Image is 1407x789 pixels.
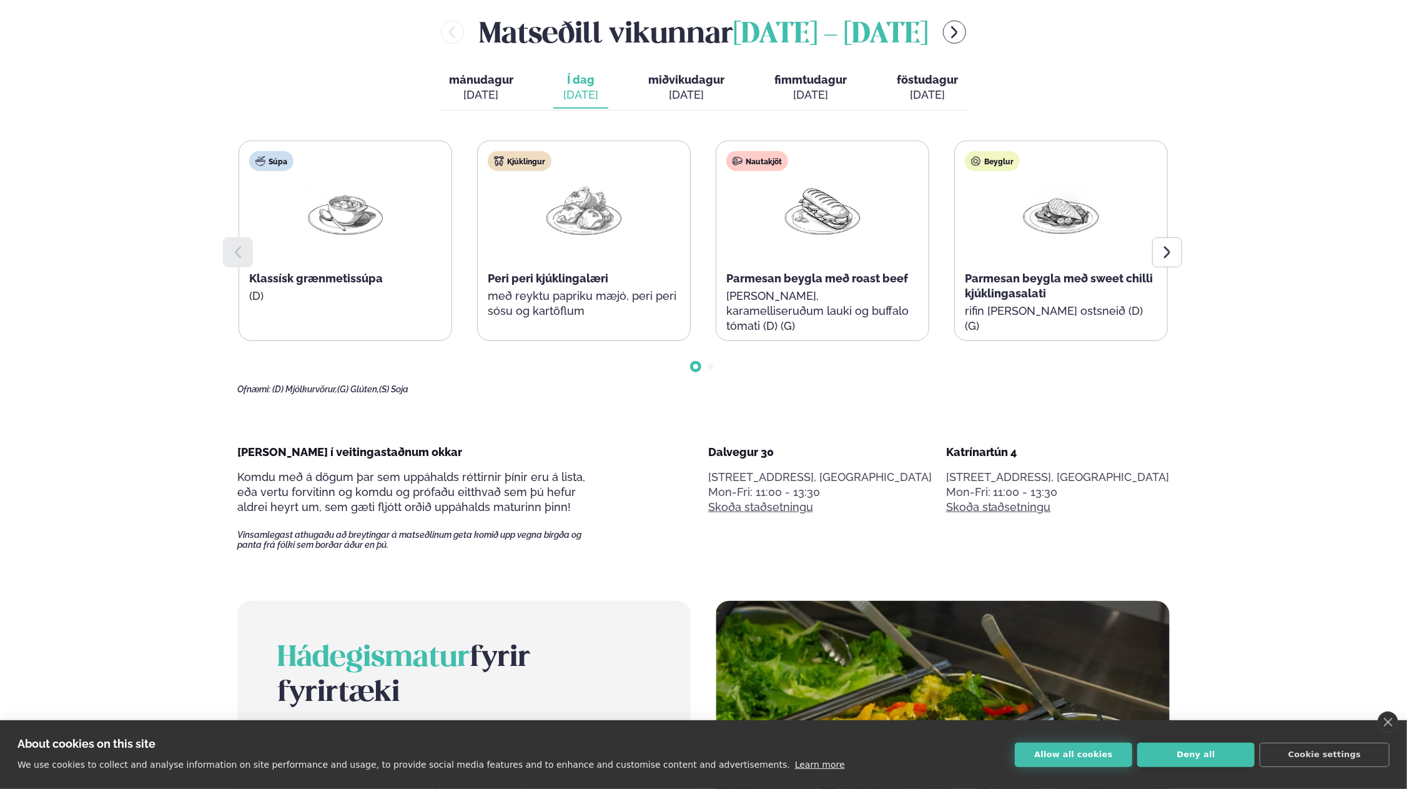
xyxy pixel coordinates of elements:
[1015,743,1132,767] button: Allow all cookies
[277,645,470,672] span: Hádegismatur
[277,641,651,711] h2: fyrir fyrirtæki
[544,181,624,239] img: Chicken-thighs.png
[965,272,1153,300] span: Parmesan beygla með sweet chilli kjúklingasalati
[946,445,1170,460] div: Katrínartún 4
[494,156,504,166] img: chicken.svg
[693,364,698,369] span: Go to slide 1
[708,364,713,369] span: Go to slide 2
[272,384,337,394] span: (D) Mjólkurvörur,
[782,181,862,239] img: Panini.png
[449,73,513,86] span: mánudagur
[965,304,1157,334] p: rifin [PERSON_NAME] ostsneið (D) (G)
[17,760,790,770] p: We use cookies to collect and analyse information on site performance and usage, to provide socia...
[249,289,442,304] p: (D)
[887,67,968,109] button: föstudagur [DATE]
[488,289,680,319] p: með reyktu papriku mæjó, peri peri sósu og kartöflum
[708,470,932,485] p: [STREET_ADDRESS], [GEOGRAPHIC_DATA]
[764,67,857,109] button: fimmtudagur [DATE]
[946,485,1170,500] div: Mon-Fri: 11:00 - 13:30
[488,272,608,285] span: Peri peri kjúklingalæri
[946,470,1170,485] p: [STREET_ADDRESS], [GEOGRAPHIC_DATA]
[726,289,919,334] p: [PERSON_NAME], karamelliseruðum lauki og buffalo tómati (D) (G)
[946,500,1051,515] a: Skoða staðsetningu
[1260,743,1390,767] button: Cookie settings
[648,73,724,86] span: miðvikudagur
[337,384,379,394] span: (G) Glúten,
[441,21,464,44] button: menu-btn-left
[708,445,932,460] div: Dalvegur 30
[726,272,908,285] span: Parmesan beygla með roast beef
[479,12,928,52] h2: Matseðill vikunnar
[237,384,270,394] span: Ofnæmi:
[249,151,294,171] div: Súpa
[726,151,788,171] div: Nautakjöt
[638,67,734,109] button: miðvikudagur [DATE]
[648,87,724,102] div: [DATE]
[774,87,847,102] div: [DATE]
[965,151,1020,171] div: Beyglur
[17,737,156,750] strong: About cookies on this site
[553,67,608,109] button: Í dag [DATE]
[379,384,408,394] span: (S) Soja
[305,181,385,239] img: Soup.png
[563,72,598,87] span: Í dag
[795,760,845,770] a: Learn more
[708,500,813,515] a: Skoða staðsetningu
[708,485,932,500] div: Mon-Fri: 11:00 - 13:30
[774,73,847,86] span: fimmtudagur
[1137,743,1255,767] button: Deny all
[249,272,383,285] span: Klassísk grænmetissúpa
[733,21,928,49] span: [DATE] - [DATE]
[943,21,966,44] button: menu-btn-right
[237,445,462,459] span: [PERSON_NAME] í veitingastaðnum okkar
[237,470,585,514] span: Komdu með á dögum þar sem uppáhalds réttirnir þínir eru á lista, eða vertu forvitinn og komdu og ...
[563,87,598,102] div: [DATE]
[488,151,551,171] div: Kjúklingur
[255,156,265,166] img: soup.svg
[439,67,523,109] button: mánudagur [DATE]
[971,156,981,166] img: bagle-new-16px.svg
[733,156,743,166] img: beef.svg
[897,87,958,102] div: [DATE]
[1021,181,1101,239] img: Chicken-breast.png
[237,530,603,550] span: Vinsamlegast athugaðu að breytingar á matseðlinum geta komið upp vegna birgða og panta frá fólki ...
[1378,712,1398,733] a: close
[449,87,513,102] div: [DATE]
[897,73,958,86] span: föstudagur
